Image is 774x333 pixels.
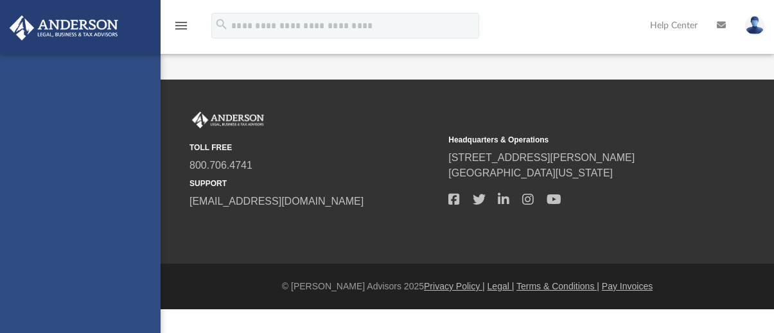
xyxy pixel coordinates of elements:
[173,18,189,33] i: menu
[448,134,698,146] small: Headquarters & Operations
[215,17,229,31] i: search
[189,142,439,153] small: TOLL FREE
[173,24,189,33] a: menu
[189,112,267,128] img: Anderson Advisors Platinum Portal
[448,167,613,178] a: [GEOGRAPHIC_DATA][US_STATE]
[6,15,122,40] img: Anderson Advisors Platinum Portal
[516,281,599,291] a: Terms & Conditions |
[745,16,764,35] img: User Pic
[424,281,485,291] a: Privacy Policy |
[189,196,364,207] a: [EMAIL_ADDRESS][DOMAIN_NAME]
[602,281,653,291] a: Pay Invoices
[488,281,515,291] a: Legal |
[189,178,439,189] small: SUPPORT
[189,160,252,171] a: 800.706.4741
[448,152,635,163] a: [STREET_ADDRESS][PERSON_NAME]
[161,280,774,293] div: © [PERSON_NAME] Advisors 2025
